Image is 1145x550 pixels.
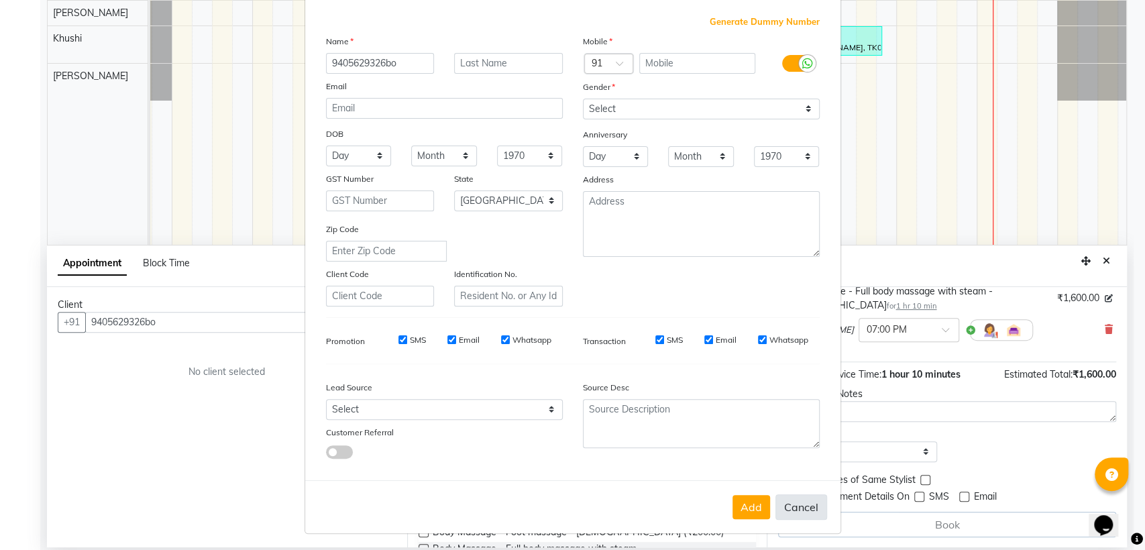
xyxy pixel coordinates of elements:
label: Identification No. [454,268,517,280]
label: Email [716,334,737,346]
input: Enter Zip Code [326,241,447,262]
label: Anniversary [583,129,627,141]
label: Address [583,174,614,186]
label: Name [326,36,353,48]
label: SMS [667,334,683,346]
input: Email [326,98,563,119]
label: Lead Source [326,382,372,394]
button: Cancel [775,494,827,520]
label: Source Desc [583,382,629,394]
input: First Name [326,53,435,74]
label: Whatsapp [769,334,808,346]
input: Mobile [639,53,755,74]
label: Whatsapp [512,334,551,346]
input: GST Number [326,190,435,211]
span: Generate Dummy Number [710,15,820,29]
label: Mobile [583,36,612,48]
input: Last Name [454,53,563,74]
input: Resident No. or Any Id [454,286,563,307]
label: Email [459,334,480,346]
label: State [454,173,474,185]
label: GST Number [326,173,374,185]
button: Add [732,495,770,519]
label: Zip Code [326,223,359,235]
label: Email [326,80,347,93]
label: Promotion [326,335,365,347]
label: Client Code [326,268,369,280]
label: Customer Referral [326,427,394,439]
label: Transaction [583,335,626,347]
label: Gender [583,81,615,93]
input: Client Code [326,286,435,307]
label: DOB [326,128,343,140]
label: SMS [410,334,426,346]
